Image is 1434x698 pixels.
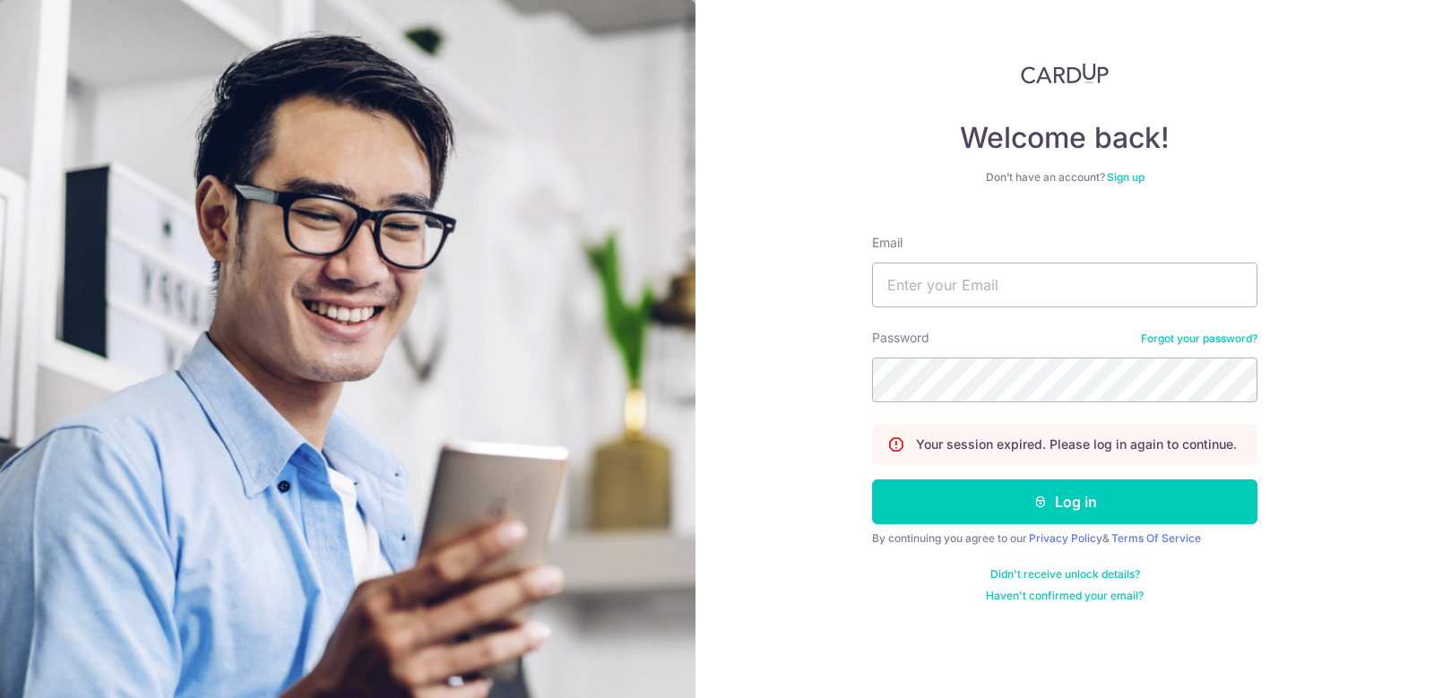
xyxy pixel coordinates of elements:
[990,567,1140,582] a: Didn't receive unlock details?
[1107,170,1145,184] a: Sign up
[872,329,929,347] label: Password
[1021,63,1109,84] img: CardUp Logo
[872,170,1257,185] div: Don’t have an account?
[916,435,1237,453] p: Your session expired. Please log in again to continue.
[872,479,1257,524] button: Log in
[872,234,903,252] label: Email
[872,531,1257,546] div: By continuing you agree to our &
[872,120,1257,156] h4: Welcome back!
[1029,531,1102,545] a: Privacy Policy
[986,589,1144,603] a: Haven't confirmed your email?
[1111,531,1201,545] a: Terms Of Service
[1141,332,1257,346] a: Forgot your password?
[872,263,1257,307] input: Enter your Email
